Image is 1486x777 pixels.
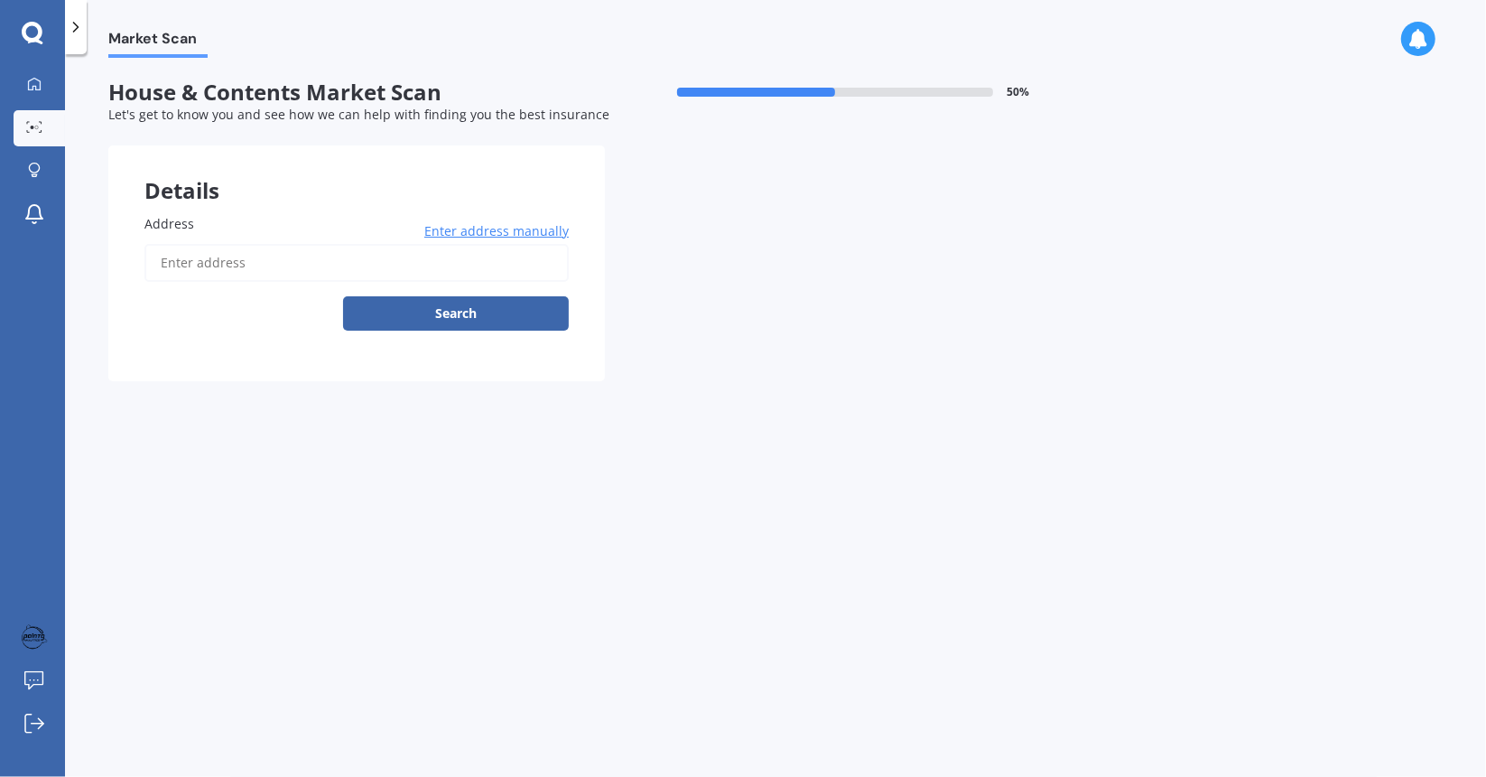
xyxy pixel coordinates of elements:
[424,222,569,240] span: Enter address manually
[108,30,208,54] span: Market Scan
[108,80,605,106] span: House & Contents Market Scan
[108,106,609,123] span: Let's get to know you and see how we can help with finding you the best insurance
[21,623,48,651] img: ACg8ocJ2WP0g5WIjehpsYIi-O_XleGlXntBP7FbbqNiuc1NAYfQDWnow=s96-c
[144,244,569,282] input: Enter address
[108,145,605,200] div: Details
[343,296,569,331] button: Search
[1008,86,1030,98] span: 50 %
[144,215,194,232] span: Address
